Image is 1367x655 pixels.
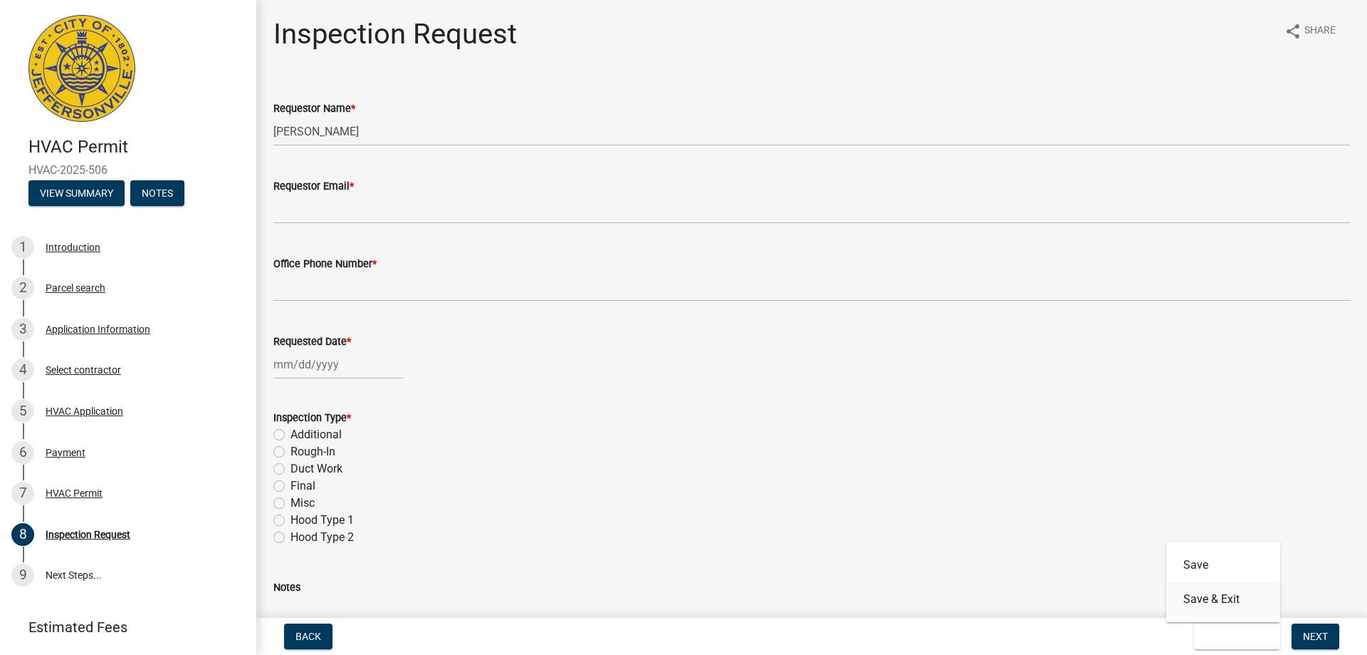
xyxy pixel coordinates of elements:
[11,613,234,641] a: Estimated Fees
[28,15,135,122] img: City of Jeffersonville, Indiana
[273,182,354,192] label: Requestor Email
[28,163,228,177] span: HVAC-2025-506
[11,236,34,259] div: 1
[28,188,125,200] wm-modal-confirm: Summary
[1273,17,1347,45] button: shareShare
[11,564,34,587] div: 9
[290,443,335,460] label: Rough-In
[46,488,103,498] div: HVAC Permit
[46,406,123,416] div: HVAC Application
[290,426,342,443] label: Additional
[46,365,121,375] div: Select contractor
[273,259,377,269] label: Office Phone Number
[46,530,130,540] div: Inspection Request
[273,17,517,51] h1: Inspection Request
[130,180,184,206] button: Notes
[11,400,34,423] div: 5
[46,242,100,252] div: Introduction
[1303,631,1328,642] span: Next
[1166,582,1280,617] button: Save & Exit
[28,180,125,206] button: View Summary
[273,337,351,347] label: Requested Date
[46,324,150,334] div: Application Information
[11,482,34,505] div: 7
[11,523,34,546] div: 8
[11,318,34,341] div: 3
[46,283,105,293] div: Parcel search
[1166,542,1280,622] div: Save & Exit
[284,624,332,649] button: Back
[11,277,34,299] div: 2
[11,441,34,464] div: 6
[46,448,85,458] div: Payment
[1166,548,1280,582] button: Save
[290,495,315,512] label: Misc
[273,583,300,593] label: Notes
[28,137,245,158] h4: HVAC Permit
[1292,624,1339,649] button: Next
[290,478,315,495] label: Final
[1284,23,1301,40] i: share
[1194,624,1280,649] button: Save & Exit
[1304,23,1336,40] span: Share
[290,529,354,546] label: Hood Type 2
[290,460,342,478] label: Duct Work
[273,104,355,114] label: Requestor Name
[295,631,321,642] span: Back
[1205,631,1260,642] span: Save & Exit
[273,413,351,423] label: Inspection Type
[11,359,34,381] div: 4
[290,512,354,529] label: Hood Type 1
[273,350,404,379] input: mm/dd/yyyy
[130,188,184,200] wm-modal-confirm: Notes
